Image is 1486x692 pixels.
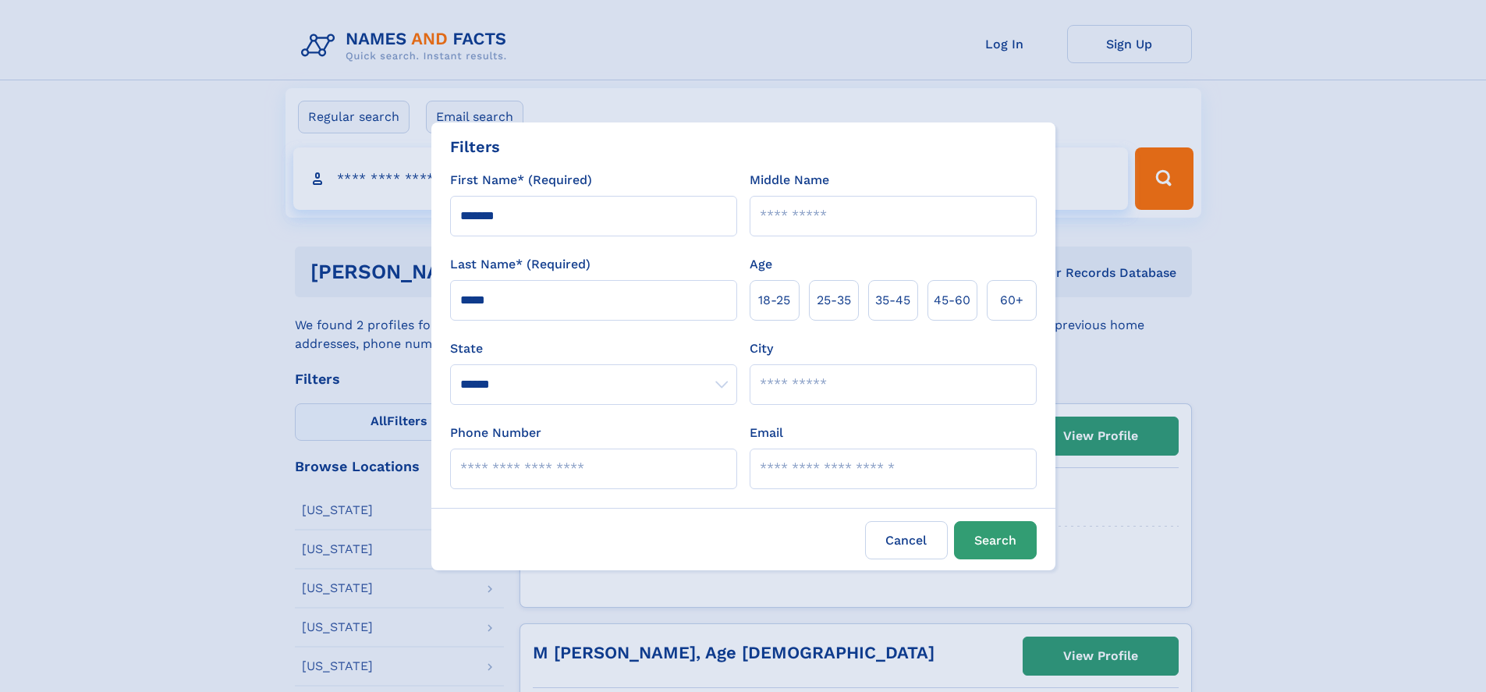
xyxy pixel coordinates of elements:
label: State [450,339,737,358]
label: Phone Number [450,424,541,442]
label: First Name* (Required) [450,171,592,190]
label: Middle Name [750,171,829,190]
label: Cancel [865,521,948,559]
div: Filters [450,135,500,158]
span: 35‑45 [875,291,910,310]
button: Search [954,521,1037,559]
span: 45‑60 [934,291,970,310]
label: Last Name* (Required) [450,255,590,274]
label: Age [750,255,772,274]
label: City [750,339,773,358]
span: 18‑25 [758,291,790,310]
span: 25‑35 [817,291,851,310]
label: Email [750,424,783,442]
span: 60+ [1000,291,1023,310]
